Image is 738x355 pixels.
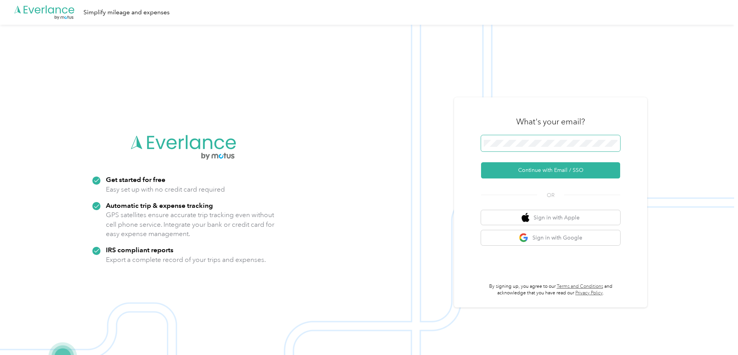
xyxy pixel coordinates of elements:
[481,283,620,297] p: By signing up, you agree to our and acknowledge that you have read our .
[106,246,173,254] strong: IRS compliant reports
[106,185,225,194] p: Easy set up with no credit card required
[537,191,564,199] span: OR
[522,213,529,223] img: apple logo
[557,284,603,289] a: Terms and Conditions
[106,175,165,183] strong: Get started for free
[481,210,620,225] button: apple logoSign in with Apple
[106,210,275,239] p: GPS satellites ensure accurate trip tracking even without cell phone service. Integrate your bank...
[519,233,529,243] img: google logo
[516,116,585,127] h3: What's your email?
[83,8,170,17] div: Simplify mileage and expenses
[575,290,603,296] a: Privacy Policy
[481,162,620,178] button: Continue with Email / SSO
[481,230,620,245] button: google logoSign in with Google
[106,201,213,209] strong: Automatic trip & expense tracking
[106,255,266,265] p: Export a complete record of your trips and expenses.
